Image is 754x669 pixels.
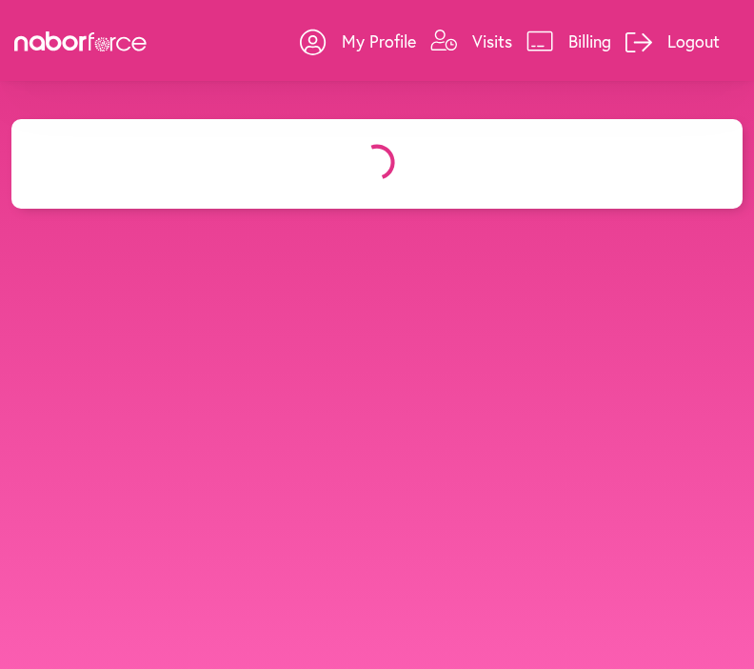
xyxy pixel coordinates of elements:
a: Logout [625,12,720,70]
p: Visits [472,30,512,52]
p: Logout [667,30,720,52]
p: Billing [568,30,611,52]
a: Visits [430,12,512,70]
a: My Profile [300,12,416,70]
p: My Profile [342,30,416,52]
a: Billing [526,12,611,70]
